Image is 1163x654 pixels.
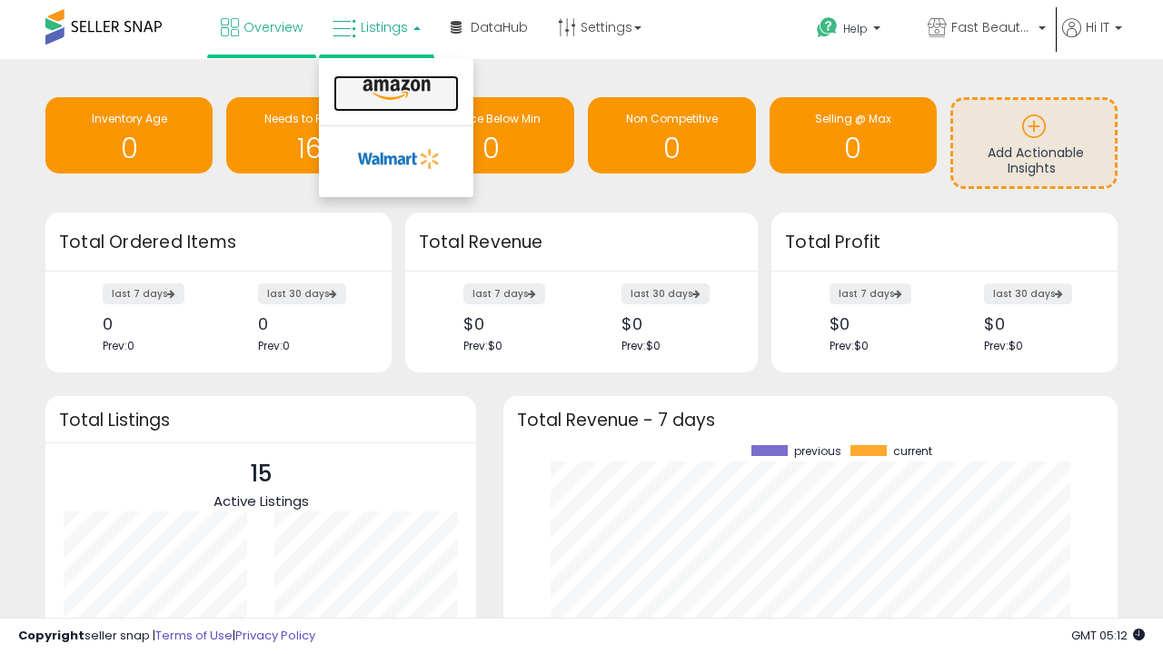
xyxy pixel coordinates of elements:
label: last 7 days [830,283,911,304]
span: Help [843,21,868,36]
div: 0 [103,314,204,333]
div: $0 [830,314,931,333]
a: Hi IT [1062,18,1122,59]
h1: 0 [779,134,928,163]
h3: Total Profit [785,230,1104,255]
span: Active Listings [214,491,309,510]
span: Prev: 0 [258,338,290,353]
span: Prev: $0 [621,338,661,353]
a: Inventory Age 0 [45,97,213,173]
span: Add Actionable Insights [988,144,1084,178]
a: Selling @ Max 0 [770,97,937,173]
h3: Total Revenue [419,230,744,255]
span: DataHub [471,18,528,36]
span: Listings [361,18,408,36]
div: $0 [621,314,726,333]
p: 15 [214,457,309,491]
a: Privacy Policy [235,627,315,644]
a: Add Actionable Insights [953,100,1115,186]
a: Needs to Reprice 16 [226,97,393,173]
span: Overview [244,18,303,36]
span: Inventory Age [92,111,167,126]
span: Prev: 0 [103,338,134,353]
i: Get Help [816,16,839,39]
span: Prev: $0 [984,338,1023,353]
span: Fast Beauty ([GEOGRAPHIC_DATA]) [951,18,1033,36]
span: Needs to Reprice [264,111,356,126]
label: last 30 days [621,283,710,304]
span: BB Price Below Min [441,111,541,126]
label: last 30 days [984,283,1072,304]
h3: Total Listings [59,413,462,427]
strong: Copyright [18,627,84,644]
span: previous [794,445,841,458]
a: Help [802,3,911,59]
h1: 0 [416,134,565,163]
h3: Total Revenue - 7 days [517,413,1104,427]
a: Terms of Use [155,627,233,644]
div: 0 [258,314,360,333]
h1: 0 [597,134,746,163]
a: Non Competitive 0 [588,97,755,173]
span: Prev: $0 [463,338,502,353]
div: $0 [463,314,568,333]
span: Prev: $0 [830,338,869,353]
h1: 0 [55,134,204,163]
div: seller snap | | [18,628,315,645]
h1: 16 [235,134,384,163]
span: Selling @ Max [815,111,891,126]
h3: Total Ordered Items [59,230,378,255]
div: $0 [984,314,1086,333]
label: last 7 days [103,283,184,304]
span: Hi IT [1086,18,1109,36]
a: BB Price Below Min 0 [407,97,574,173]
span: current [893,445,932,458]
label: last 30 days [258,283,346,304]
span: 2025-09-12 05:12 GMT [1071,627,1145,644]
span: Non Competitive [626,111,718,126]
label: last 7 days [463,283,545,304]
